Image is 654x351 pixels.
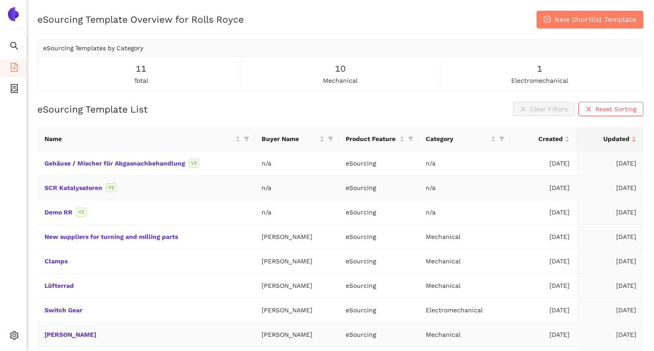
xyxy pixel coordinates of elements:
td: [PERSON_NAME] [254,249,339,274]
td: [DATE] [510,298,577,323]
span: filter [497,132,506,145]
span: filter [328,136,333,141]
span: Product Feature [346,134,398,144]
span: filter [499,136,505,141]
span: filter [242,132,251,145]
td: Electromechanical [419,298,510,323]
span: Updated [584,134,630,144]
td: [DATE] [510,274,577,298]
span: V2 [106,183,117,192]
h2: eSourcing Template List [37,103,148,116]
td: [DATE] [577,274,643,298]
span: filter [408,136,413,141]
td: [DATE] [510,249,577,274]
td: Mechanical [419,249,510,274]
td: [DATE] [577,200,643,225]
span: setting [10,328,19,346]
span: Created [517,134,563,144]
span: V2 [189,159,199,168]
td: eSourcing [339,323,419,347]
span: filter [326,132,335,145]
span: Name [44,134,234,144]
td: n/a [254,200,339,225]
span: Category [426,134,489,144]
button: closeClear Filters [513,102,575,116]
td: [PERSON_NAME] [254,298,339,323]
span: Buyer Name [262,134,318,144]
th: this column's title is Buyer Name,this column is sortable [254,127,339,151]
td: eSourcing [339,298,419,323]
td: [DATE] [577,151,643,176]
td: n/a [254,176,339,200]
td: Mechanical [419,323,510,347]
button: plus-circleNew Shortlist Template [537,11,643,28]
td: eSourcing [339,274,419,298]
td: eSourcing [339,176,419,200]
td: [PERSON_NAME] [254,274,339,298]
td: Mechanical [419,225,510,249]
td: [DATE] [577,298,643,323]
td: n/a [419,151,510,176]
span: New Shortlist Template [554,14,636,25]
td: Mechanical [419,274,510,298]
span: search [10,38,19,56]
td: [DATE] [577,249,643,274]
span: 1 [537,62,542,76]
span: plus-circle [544,16,551,24]
td: [DATE] [577,323,643,347]
span: V2 [76,208,87,217]
th: this column's title is Created,this column is sortable [510,127,577,151]
span: filter [406,132,415,145]
img: Logo [6,7,20,21]
td: [PERSON_NAME] [254,323,339,347]
span: Reset Sorting [595,104,636,114]
span: 11 [136,62,146,76]
button: closeReset Sorting [578,102,643,116]
span: file-add [10,60,19,77]
td: eSourcing [339,225,419,249]
td: [DATE] [510,225,577,249]
span: total [134,76,148,85]
td: eSourcing [339,249,419,274]
td: n/a [419,200,510,225]
th: this column's title is Product Feature,this column is sortable [339,127,419,151]
td: [DATE] [510,200,577,225]
span: close [585,106,592,113]
td: eSourcing [339,200,419,225]
td: eSourcing [339,151,419,176]
th: this column's title is Category,this column is sortable [419,127,510,151]
span: filter [244,136,249,141]
th: this column's title is Name,this column is sortable [37,127,254,151]
td: [PERSON_NAME] [254,225,339,249]
h2: eSourcing Template Overview for Rolls Royce [37,13,244,26]
span: container [10,81,19,99]
td: [DATE] [577,176,643,200]
td: [DATE] [510,176,577,200]
span: mechanical [323,76,358,85]
span: eSourcing Templates by Category [43,44,143,52]
td: [DATE] [510,151,577,176]
td: n/a [419,176,510,200]
td: [DATE] [577,225,643,249]
span: 10 [335,62,346,76]
span: electromechanical [511,76,568,85]
td: [DATE] [510,323,577,347]
td: n/a [254,151,339,176]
